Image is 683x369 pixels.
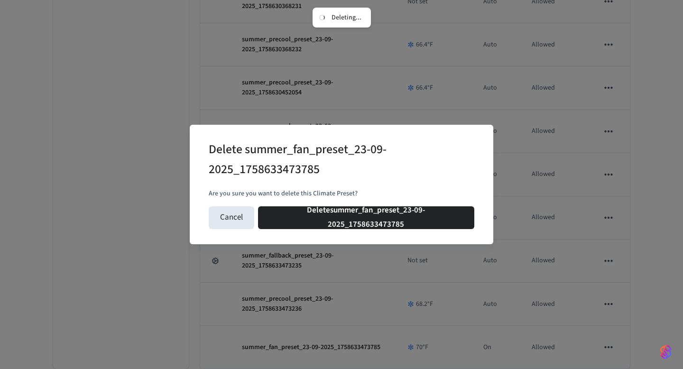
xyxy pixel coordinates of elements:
[209,136,448,184] h2: Delete summer_fan_preset_23-09-2025_1758633473785
[209,206,254,229] button: Cancel
[332,13,361,22] div: Deleting...
[660,344,672,360] img: SeamLogoGradient.69752ec5.svg
[258,206,474,229] button: Deletesummer_fan_preset_23-09-2025_1758633473785
[209,189,474,199] p: Are you sure you want to delete this Climate Preset?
